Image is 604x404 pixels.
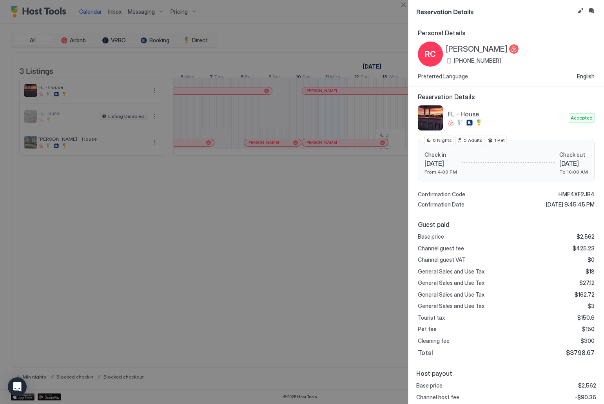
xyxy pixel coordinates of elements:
[579,279,595,286] span: $27.12
[418,337,450,344] span: Cleaning fee
[566,349,595,357] span: $3798.67
[588,256,595,263] span: $0
[446,44,508,54] span: [PERSON_NAME]
[418,314,445,321] span: Tourist tax
[448,110,566,118] span: FL - House
[416,370,596,377] span: Host payout
[418,93,595,101] span: Reservation Details
[424,151,457,158] span: Check in
[418,105,443,130] div: listing image
[416,6,574,16] span: Reservation Details
[575,291,595,298] span: $162.72
[580,337,595,344] span: $300
[418,201,464,208] span: Confirmation Date
[577,314,595,321] span: $150.6
[418,221,595,228] span: Guest paid
[418,29,595,37] span: Personal Details
[571,114,593,121] span: Accepted
[576,6,585,16] button: Edit reservation
[418,245,464,252] span: Channel guest fee
[577,73,595,80] span: English
[559,151,588,158] span: Check out
[418,326,437,333] span: Pet fee
[577,233,595,240] span: $2,562
[424,159,457,167] span: [DATE]
[416,382,443,389] span: Base price
[559,159,588,167] span: [DATE]
[418,73,468,80] span: Preferred Language
[494,137,505,144] span: 1 Pet
[454,57,501,64] span: [PHONE_NUMBER]
[416,394,459,401] span: Channel host fee
[588,303,595,310] span: $3
[573,245,595,252] span: $425.23
[8,377,27,396] div: Open Intercom Messenger
[418,303,484,310] span: General Sales and Use Tax
[433,137,452,144] span: 6 Nights
[418,349,433,357] span: Total
[575,394,596,401] span: -$90.36
[582,326,595,333] span: $150
[418,233,444,240] span: Base price
[418,256,466,263] span: Channel guest VAT
[578,382,596,389] span: $2,562
[546,201,595,208] span: [DATE] 9:45:45 PM
[464,137,482,144] span: 5 Adults
[418,291,484,298] span: General Sales and Use Tax
[425,48,436,60] span: RC
[418,268,484,275] span: General Sales and Use Tax
[559,191,595,198] span: HMF4XF2JB4
[424,169,457,175] span: From 4:00 PM
[587,6,596,16] button: Inbox
[418,191,465,198] span: Confirmation Code
[559,169,588,175] span: To 10:00 AM
[586,268,595,275] span: $18
[418,279,484,286] span: General Sales and Use Tax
